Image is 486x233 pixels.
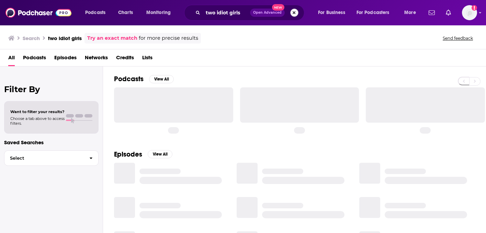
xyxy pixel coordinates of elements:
[4,84,99,94] h2: Filter By
[87,34,137,42] a: Try an exact match
[48,35,82,41] h3: two idiot girls
[10,109,65,114] span: Want to filter your results?
[426,7,438,19] a: Show notifications dropdown
[23,52,46,66] a: Podcasts
[85,8,105,17] span: Podcasts
[54,52,77,66] a: Episodes
[8,52,15,66] a: All
[149,75,174,83] button: View All
[142,52,152,66] a: Lists
[114,150,142,159] h2: Episodes
[272,4,284,11] span: New
[443,7,454,19] a: Show notifications dropdown
[318,8,345,17] span: For Business
[4,156,84,160] span: Select
[139,34,198,42] span: for more precise results
[23,35,40,41] h3: Search
[10,116,65,126] span: Choose a tab above to access filters.
[404,8,416,17] span: More
[462,5,477,20] button: Show profile menu
[114,75,174,83] a: PodcastsView All
[472,5,477,11] svg: Add a profile image
[114,7,137,18] a: Charts
[146,8,171,17] span: Monitoring
[116,52,134,66] a: Credits
[203,7,250,18] input: Search podcasts, credits, & more...
[352,7,399,18] button: open menu
[4,139,99,146] p: Saved Searches
[441,35,475,41] button: Send feedback
[250,9,285,17] button: Open AdvancedNew
[4,150,99,166] button: Select
[114,75,144,83] h2: Podcasts
[462,5,477,20] span: Logged in as rhyleeawpr
[118,8,133,17] span: Charts
[462,5,477,20] img: User Profile
[253,11,282,14] span: Open Advanced
[80,7,114,18] button: open menu
[357,8,389,17] span: For Podcasters
[399,7,425,18] button: open menu
[142,7,180,18] button: open menu
[148,150,172,158] button: View All
[5,6,71,19] img: Podchaser - Follow, Share and Rate Podcasts
[114,150,172,159] a: EpisodesView All
[191,5,311,21] div: Search podcasts, credits, & more...
[313,7,354,18] button: open menu
[85,52,108,66] a: Networks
